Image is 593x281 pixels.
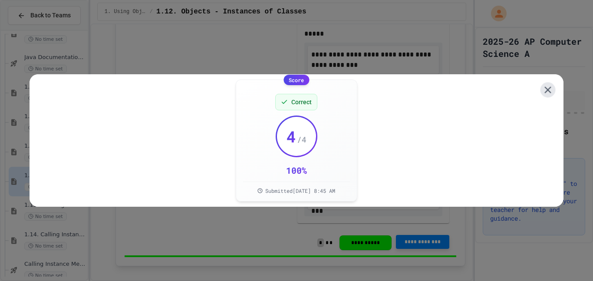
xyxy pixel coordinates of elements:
[291,98,312,106] span: Correct
[283,75,309,85] div: Score
[286,164,307,176] div: 100 %
[265,187,335,194] span: Submitted [DATE] 8:45 AM
[287,128,296,145] span: 4
[297,133,306,145] span: / 4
